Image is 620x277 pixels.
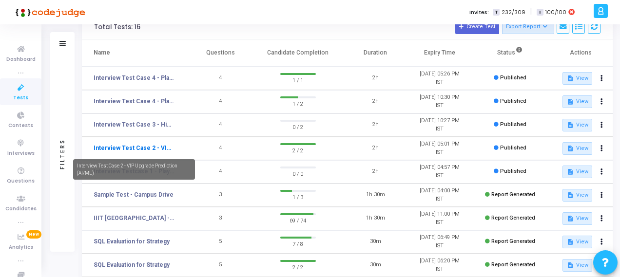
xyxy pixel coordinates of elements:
[562,166,592,178] button: View
[545,8,566,17] span: 100/100
[562,72,592,85] button: View
[82,39,189,67] th: Name
[343,207,407,230] td: 1h 30m
[502,8,525,17] span: 232/309
[12,2,85,22] img: logo
[500,98,526,104] span: Published
[491,238,535,244] span: Report Generated
[566,122,573,129] mat-icon: description
[189,39,253,67] th: Questions
[5,205,37,213] span: Candidates
[94,23,140,31] div: Total Tests: 16
[471,39,548,67] th: Status
[13,94,28,102] span: Tests
[280,98,316,108] span: 1 / 2
[26,230,41,239] span: New
[280,122,316,131] span: 0 / 2
[7,177,35,185] span: Questions
[343,113,407,137] td: 2h
[491,261,535,268] span: Report Generated
[500,121,526,128] span: Published
[562,95,592,108] button: View
[189,67,253,90] td: 4
[343,67,407,90] td: 2h
[407,113,472,137] td: [DATE] 10:27 PM IST
[280,239,316,248] span: 7 / 8
[407,254,472,277] td: [DATE] 06:20 PM IST
[566,215,573,222] mat-icon: description
[94,190,174,199] a: Sample Test - Campus Drive
[491,215,535,221] span: Report Generated
[343,184,407,207] td: 1h 30m
[94,97,174,106] a: Interview Test Case 4 - Player Churn Prediction (AI/ML)
[566,192,573,199] mat-icon: description
[189,160,253,184] td: 4
[500,145,526,151] span: Published
[566,262,573,269] mat-icon: description
[9,243,33,252] span: Analytics
[73,159,195,180] div: Interview Test Case 2 - VIP Upgrade Prediction (AI/ML)
[566,239,573,245] mat-icon: description
[58,100,67,207] div: Filters
[280,168,316,178] span: 0 / 0
[407,184,472,207] td: [DATE] 04:00 PM IST
[566,145,573,152] mat-icon: description
[562,189,592,202] button: View
[280,145,316,155] span: 2 / 2
[562,236,592,248] button: View
[343,254,407,277] td: 30m
[562,212,592,225] button: View
[469,8,489,17] label: Invites:
[407,137,472,160] td: [DATE] 05:01 PM IST
[343,137,407,160] td: 2h
[94,214,174,222] a: IIIT [GEOGRAPHIC_DATA] - Campus Drive Dec - 2024 - Technical Assessment
[94,120,174,129] a: Interview Test Case 3 - High Value Player Prediction (AI/ML)
[502,20,554,34] button: Export Report
[562,119,592,131] button: View
[455,20,499,34] button: Create Test
[562,142,592,155] button: View
[94,144,174,152] a: Interview Test Case 2 - VIP Upgrade Prediction (AI/ML)
[548,39,613,67] th: Actions
[189,137,253,160] td: 4
[562,259,592,272] button: View
[189,90,253,113] td: 4
[530,7,532,17] span: |
[6,55,36,64] span: Dashboard
[500,168,526,174] span: Published
[94,260,170,269] a: SQL Evaluation for Strategy
[280,192,316,202] span: 1 / 3
[407,90,472,113] td: [DATE] 10:30 PM IST
[280,215,316,225] span: 69 / 74
[500,74,526,81] span: Published
[189,184,253,207] td: 3
[566,168,573,175] mat-icon: description
[280,75,316,85] span: 1 / 1
[407,39,472,67] th: Expiry Time
[407,67,472,90] td: [DATE] 05:26 PM IST
[8,122,33,130] span: Contests
[493,9,499,16] span: T
[94,74,174,82] a: Interview Test Case 4 - Player Churn Prediction (AI/ML)
[7,149,35,158] span: Interviews
[566,98,573,105] mat-icon: description
[94,237,170,246] a: SQL Evaluation for Strategy
[343,160,407,184] td: 2h
[343,39,407,67] th: Duration
[189,230,253,254] td: 5
[343,90,407,113] td: 2h
[252,39,343,67] th: Candidate Completion
[407,230,472,254] td: [DATE] 06:49 PM IST
[537,9,543,16] span: I
[189,207,253,230] td: 3
[566,75,573,82] mat-icon: description
[407,160,472,184] td: [DATE] 04:57 PM IST
[491,191,535,198] span: Report Generated
[189,113,253,137] td: 4
[343,230,407,254] td: 30m
[280,262,316,272] span: 2 / 2
[189,254,253,277] td: 5
[407,207,472,230] td: [DATE] 11:00 PM IST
